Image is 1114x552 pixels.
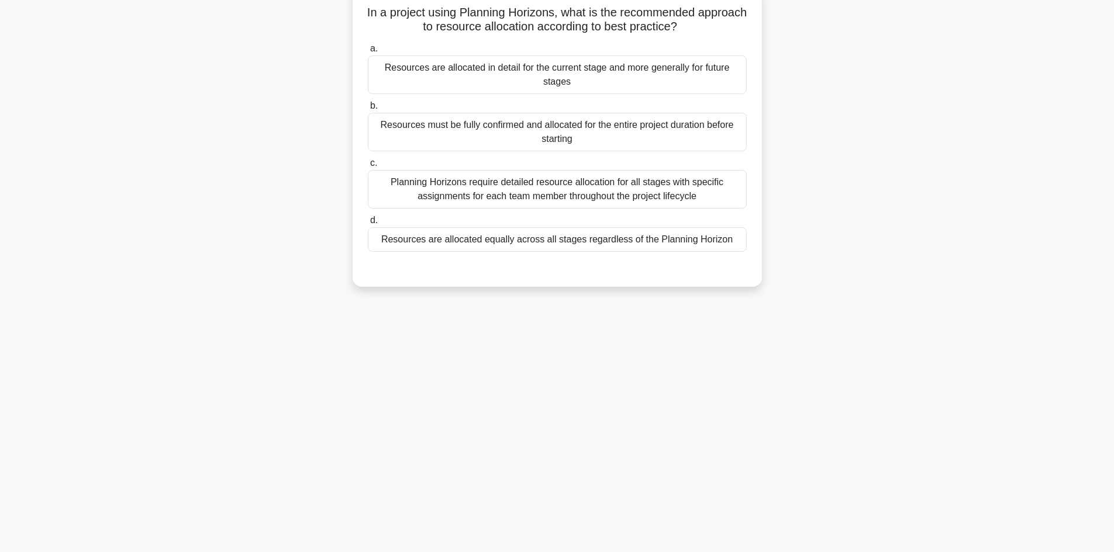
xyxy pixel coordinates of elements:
[370,158,377,168] span: c.
[370,215,378,225] span: d.
[368,55,747,94] div: Resources are allocated in detail for the current stage and more generally for future stages
[368,227,747,252] div: Resources are allocated equally across all stages regardless of the Planning Horizon
[368,113,747,151] div: Resources must be fully confirmed and allocated for the entire project duration before starting
[367,5,748,34] h5: In a project using Planning Horizons, what is the recommended approach to resource allocation acc...
[370,100,378,110] span: b.
[370,43,378,53] span: a.
[368,170,747,209] div: Planning Horizons require detailed resource allocation for all stages with specific assignments f...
